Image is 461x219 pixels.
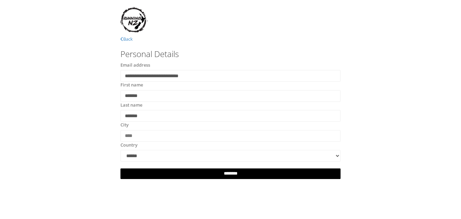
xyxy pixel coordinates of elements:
h3: Personal Details [120,50,341,58]
label: First name [120,82,143,88]
label: Email address [120,62,150,69]
a: Back [120,36,133,42]
label: City [120,122,129,128]
label: Country [120,142,138,149]
label: Last name [120,102,142,109]
img: RunningNZLogo.jpg [120,7,147,32]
